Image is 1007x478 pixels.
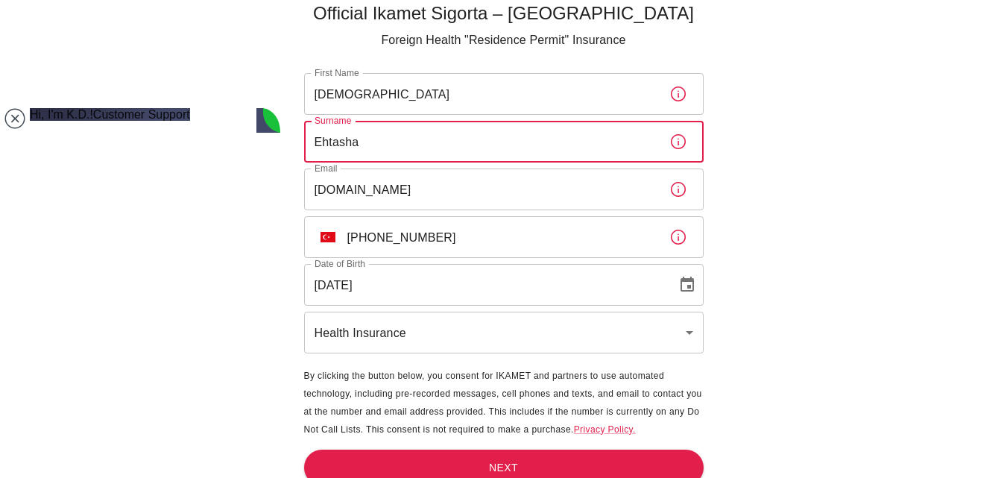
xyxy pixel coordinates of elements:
[315,66,359,79] label: First Name
[304,371,702,435] span: By clicking the button below, you consent for IKAMET and partners to use automated technology, in...
[315,114,351,127] label: Surname
[304,1,704,25] h5: Official Ikamet Sigorta – [GEOGRAPHIC_DATA]
[304,31,704,49] p: Foreign Health "Residence Permit" Insurance
[574,424,636,435] a: Privacy Policy.
[304,312,704,353] div: Health Insurance
[315,162,338,174] label: Email
[672,270,702,300] button: Choose date, selected date is Oct 17, 1995
[315,224,341,251] button: Select country
[304,264,666,306] input: DD/MM/YYYY
[321,232,335,242] img: unknown
[315,257,365,270] label: Date of Birth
